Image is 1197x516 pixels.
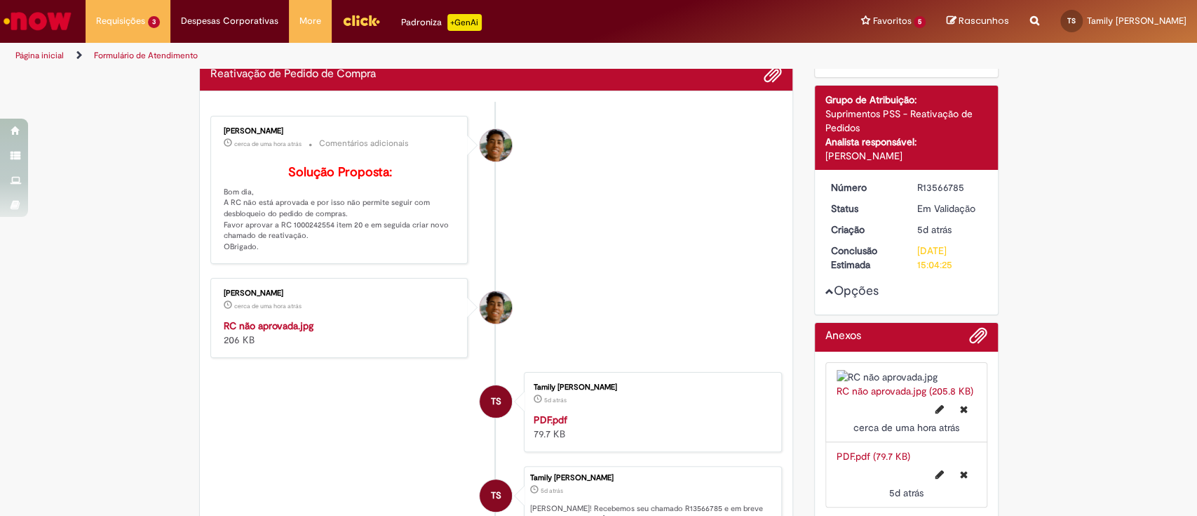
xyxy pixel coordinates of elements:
[224,127,457,135] div: [PERSON_NAME]
[480,291,512,324] div: Victor Oliveira Reis Da Cruz
[853,421,959,434] span: cerca de uma hora atrás
[319,138,409,150] small: Comentários adicionais
[491,385,501,418] span: TS
[820,180,907,194] dt: Número
[917,201,982,216] div: Em Validação
[837,450,910,463] a: PDF.pdf (79.7 KB)
[11,43,787,69] ul: Trilhas de página
[480,129,512,161] div: Victor Oliveira Reis Da Cruz
[837,370,976,384] img: RC não aprovada.jpg
[544,396,567,404] time: 25/09/2025 14:04:19
[534,413,767,441] div: 79.7 KB
[224,319,457,347] div: 206 KB
[530,474,774,482] div: Tamily [PERSON_NAME]
[480,385,512,418] div: Tamily Ananias dos Santos
[534,414,567,426] a: PDF.pdf
[927,463,952,486] button: Editar nome de arquivo PDF.pdf
[764,65,782,84] button: Adicionar anexos
[825,330,861,343] h2: Anexos
[947,15,1009,28] a: Rascunhos
[952,463,976,486] button: Excluir PDF.pdf
[447,14,482,31] p: +GenAi
[959,14,1009,27] span: Rascunhos
[927,398,952,421] button: Editar nome de arquivo RC não aprovada.jpg
[820,201,907,216] dt: Status
[541,487,563,495] time: 25/09/2025 14:04:21
[342,10,380,31] img: click_logo_yellow_360x200.png
[299,14,321,28] span: More
[96,14,145,28] span: Requisições
[224,319,313,332] a: RC não aprovada.jpg
[480,479,512,512] div: Tamily Ananias dos Santos
[917,223,952,236] span: 5d atrás
[889,487,924,499] span: 5d atrás
[917,223,952,236] time: 25/09/2025 14:04:21
[224,166,457,253] p: Bom dia, A RC não está aprovada e por isso não permite seguir com desbloqueio do pedido de compra...
[825,135,987,149] div: Analista responsável:
[544,396,567,404] span: 5d atrás
[952,398,976,421] button: Excluir RC não aprovada.jpg
[541,487,563,495] span: 5d atrás
[837,385,973,397] a: RC não aprovada.jpg (205.8 KB)
[825,107,987,135] div: Suprimentos PSS - Reativação de Pedidos
[234,140,302,148] span: cerca de uma hora atrás
[917,180,982,194] div: R13566785
[148,16,160,28] span: 3
[820,223,907,237] dt: Criação
[914,16,926,28] span: 5
[889,487,924,499] time: 25/09/2025 14:04:19
[15,50,64,61] a: Página inicial
[401,14,482,31] div: Padroniza
[820,244,907,272] dt: Conclusão Estimada
[234,302,302,310] span: cerca de uma hora atrás
[872,14,911,28] span: Favoritos
[94,50,198,61] a: Formulário de Atendimento
[491,479,501,512] span: TS
[825,149,987,163] div: [PERSON_NAME]
[1067,16,1076,25] span: TS
[1087,15,1186,27] span: Tamily [PERSON_NAME]
[210,68,376,81] h2: Reativação de Pedido de Compra Histórico de tíquete
[181,14,278,28] span: Despesas Corporativas
[224,289,457,298] div: [PERSON_NAME]
[534,383,767,392] div: Tamily [PERSON_NAME]
[1,7,74,35] img: ServiceNow
[917,244,982,272] div: [DATE] 15:04:25
[969,326,987,352] button: Adicionar anexos
[288,164,392,180] b: Solução Proposta:
[825,93,987,107] div: Grupo de Atribuição:
[917,223,982,237] div: 25/09/2025 14:04:21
